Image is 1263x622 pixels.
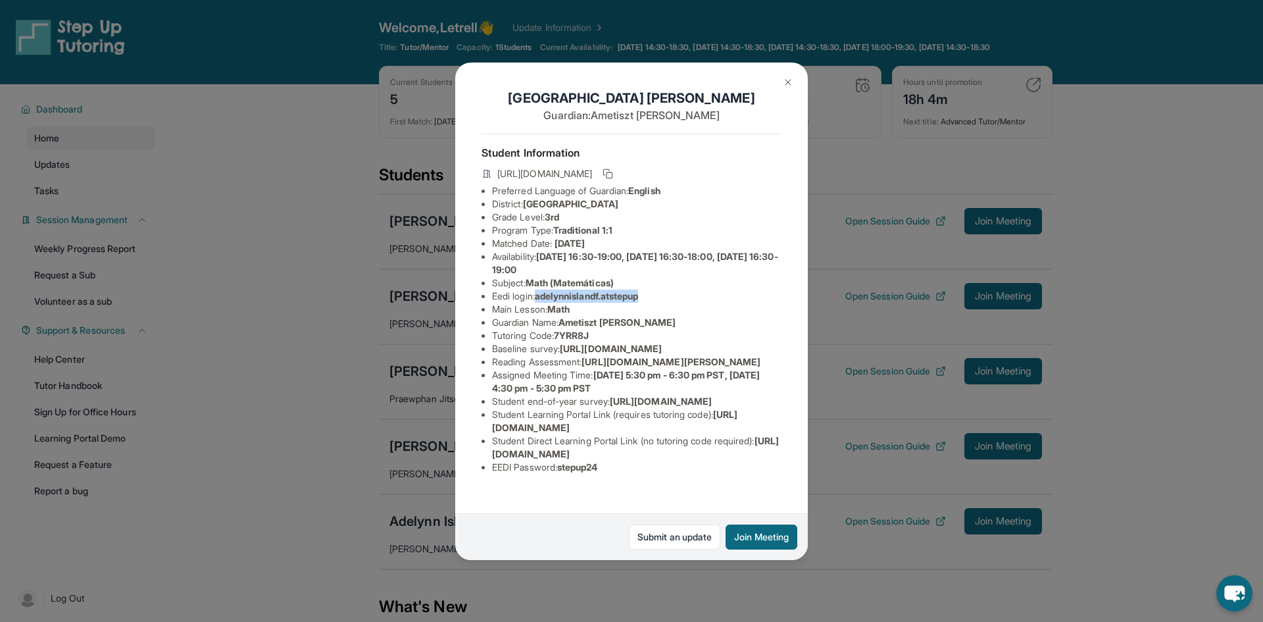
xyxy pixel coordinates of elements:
button: chat-button [1216,575,1252,611]
li: Preferred Language of Guardian: [492,184,781,197]
h4: Student Information [482,145,781,161]
span: stepup24 [557,461,598,473]
span: [URL][DOMAIN_NAME] [610,396,712,407]
button: Copy link [600,166,616,182]
li: Student Direct Learning Portal Link (no tutoring code required) : [492,434,781,461]
li: Subject : [492,276,781,290]
span: adelynnislandf.atstepup [535,290,639,301]
li: Student end-of-year survey : [492,395,781,408]
li: Matched Date: [492,237,781,250]
li: Tutoring Code : [492,329,781,342]
span: [URL][DOMAIN_NAME] [560,343,662,354]
span: Math (Matemáticas) [526,277,614,288]
li: Availability: [492,250,781,276]
h1: [GEOGRAPHIC_DATA] [PERSON_NAME] [482,89,781,107]
li: Program Type: [492,224,781,237]
li: Eedi login : [492,290,781,303]
li: EEDI Password : [492,461,781,474]
li: Baseline survey : [492,342,781,355]
span: [GEOGRAPHIC_DATA] [523,198,618,209]
span: [URL][DOMAIN_NAME] [497,167,592,180]
li: Main Lesson : [492,303,781,316]
span: Traditional 1:1 [553,224,612,236]
span: Math [547,303,570,315]
li: District: [492,197,781,211]
span: [DATE] 5:30 pm - 6:30 pm PST, [DATE] 4:30 pm - 5:30 pm PST [492,369,760,394]
span: 7YRR8J [554,330,589,341]
span: [URL][DOMAIN_NAME][PERSON_NAME] [582,356,760,367]
li: Student Learning Portal Link (requires tutoring code) : [492,408,781,434]
li: Guardian Name : [492,316,781,329]
button: Join Meeting [726,525,797,550]
li: Assigned Meeting Time : [492,369,781,395]
li: Grade Level: [492,211,781,224]
span: Ametiszt [PERSON_NAME] [558,317,676,328]
span: [DATE] [555,238,585,249]
span: 3rd [545,211,559,222]
a: Submit an update [629,525,720,550]
span: English [628,185,660,196]
span: [DATE] 16:30-19:00, [DATE] 16:30-18:00, [DATE] 16:30-19:00 [492,251,778,275]
p: Guardian: Ametiszt [PERSON_NAME] [482,107,781,123]
img: Close Icon [783,77,793,88]
li: Reading Assessment : [492,355,781,369]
